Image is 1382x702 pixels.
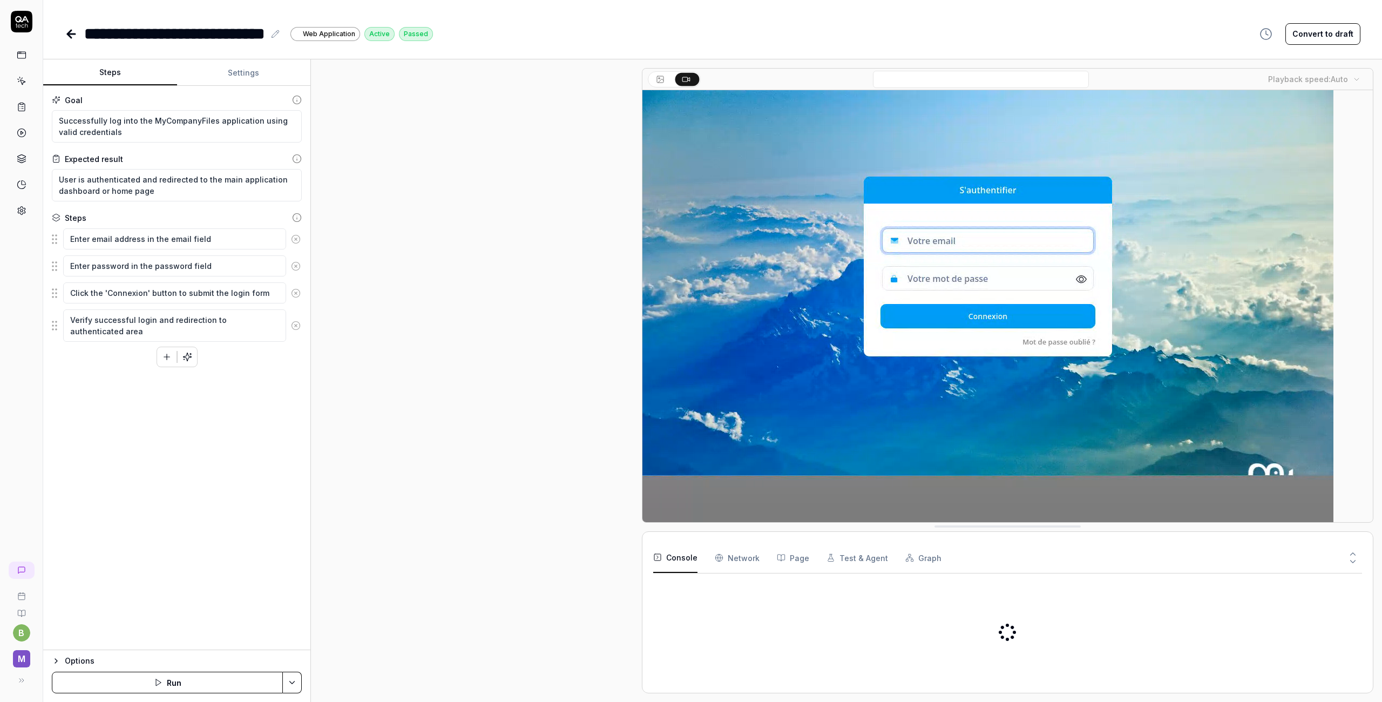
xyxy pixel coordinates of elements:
div: Suggestions [52,282,302,305]
a: Documentation [4,600,38,618]
button: Console [653,543,697,573]
span: M [13,650,30,667]
button: Page [777,543,809,573]
button: Run [52,672,283,693]
div: Goal [65,94,83,106]
div: Options [65,654,302,667]
button: Network [715,543,760,573]
div: Expected result [65,153,123,165]
div: Steps [65,212,86,224]
button: Options [52,654,302,667]
div: Suggestions [52,228,302,251]
button: Convert to draft [1285,23,1360,45]
div: Passed [399,27,433,41]
a: Book a call with us [4,583,38,600]
button: Test & Agent [827,543,888,573]
button: Remove step [286,282,306,304]
button: M [4,642,38,670]
div: Suggestions [52,309,302,342]
a: Web Application [290,26,360,41]
button: Remove step [286,315,306,336]
div: Playback speed: [1268,73,1348,85]
button: Graph [905,543,941,573]
div: Suggestions [52,255,302,278]
button: Remove step [286,255,306,277]
div: Active [364,27,395,41]
button: b [13,624,30,642]
button: Steps [43,60,177,86]
span: Web Application [303,29,355,39]
button: Remove step [286,228,306,250]
a: New conversation [9,562,35,579]
button: View version history [1253,23,1279,45]
button: Settings [177,60,311,86]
